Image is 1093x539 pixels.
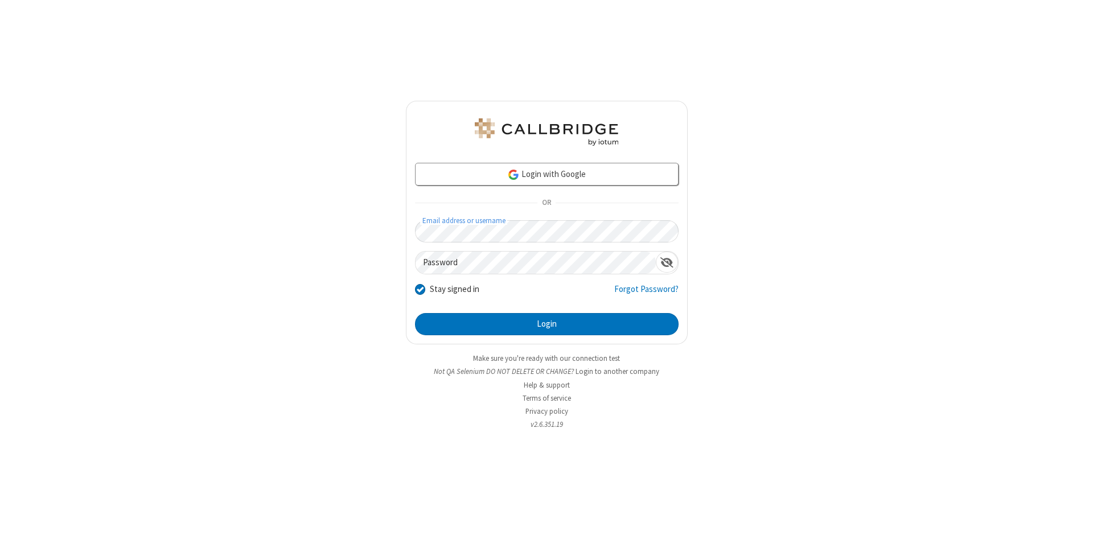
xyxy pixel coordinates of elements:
input: Password [416,252,656,274]
iframe: Chat [1065,509,1084,531]
a: Terms of service [523,393,571,403]
a: Login with Google [415,163,679,186]
a: Privacy policy [525,406,568,416]
img: QA Selenium DO NOT DELETE OR CHANGE [472,118,621,146]
a: Help & support [524,380,570,390]
a: Make sure you're ready with our connection test [473,353,620,363]
label: Stay signed in [430,283,479,296]
li: Not QA Selenium DO NOT DELETE OR CHANGE? [406,366,688,377]
input: Email address or username [415,220,679,242]
li: v2.6.351.19 [406,419,688,430]
div: Show password [656,252,678,273]
button: Login to another company [576,366,659,377]
a: Forgot Password? [614,283,679,305]
button: Login [415,313,679,336]
img: google-icon.png [507,168,520,181]
span: OR [537,195,556,211]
